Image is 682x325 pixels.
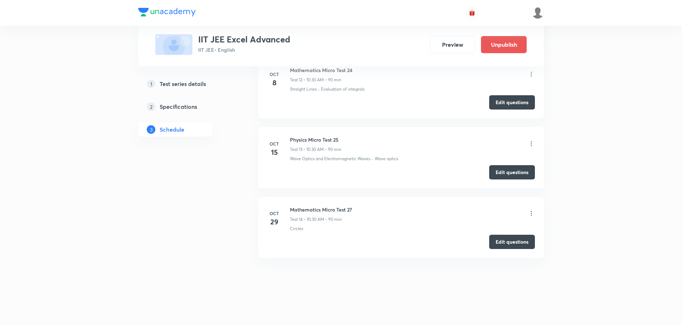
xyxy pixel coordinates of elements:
p: Test 14 • 10:30 AM • 90 min [290,216,342,223]
button: Preview [430,36,475,53]
button: Unpublish [481,36,527,53]
div: · [318,86,320,92]
h4: 8 [267,77,281,88]
h4: 15 [267,147,281,158]
a: 2Specifications [138,100,235,114]
h5: Specifications [160,102,197,111]
button: avatar [466,7,478,19]
img: fallback-thumbnail.png [155,34,192,55]
a: 1Test series details [138,77,235,91]
p: Circles [290,225,303,232]
p: Wave optics [375,156,398,162]
h6: Mathematics Micro Test 27 [290,206,352,213]
p: 3 [147,125,155,134]
h6: Oct [267,210,281,217]
h6: Mathematics Micro Test 24 [290,66,352,74]
img: Company Logo [138,8,196,16]
a: Company Logo [138,8,196,18]
p: Straight Lines [290,86,317,92]
h5: Test series details [160,80,206,88]
p: IIT JEE • English [198,46,290,54]
h6: Physics Micro Test 25 [290,136,341,143]
p: Wave Optics and Electromagnetic Waves [290,156,370,162]
p: Test 13 • 10:30 AM • 90 min [290,146,341,153]
p: Evaluation of integrals [321,86,365,92]
h4: 29 [267,217,281,227]
p: 1 [147,80,155,88]
img: avatar [469,10,475,16]
img: Vivek Patil [532,7,544,19]
button: Edit questions [489,235,535,249]
button: Edit questions [489,95,535,110]
div: · [372,156,373,162]
h5: Schedule [160,125,184,134]
h6: Oct [267,71,281,77]
p: Test 12 • 10:30 AM • 90 min [290,77,341,83]
h3: IIT JEE Excel Advanced [198,34,290,45]
p: 2 [147,102,155,111]
button: Edit questions [489,165,535,179]
h6: Oct [267,141,281,147]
